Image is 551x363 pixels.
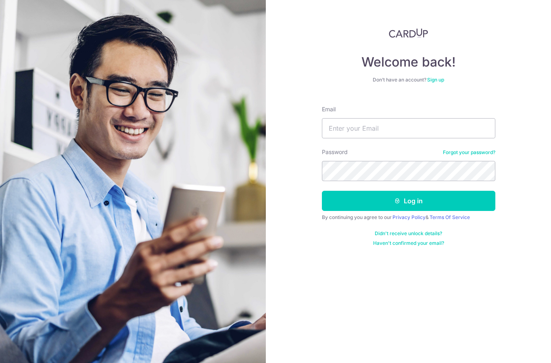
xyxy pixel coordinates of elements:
label: Password [322,148,348,156]
div: By continuing you agree to our & [322,214,495,221]
a: Forgot your password? [443,149,495,156]
div: Don’t have an account? [322,77,495,83]
a: Privacy Policy [392,214,426,220]
button: Log in [322,191,495,211]
h4: Welcome back! [322,54,495,70]
a: Sign up [427,77,444,83]
input: Enter your Email [322,118,495,138]
a: Didn't receive unlock details? [375,230,442,237]
img: CardUp Logo [389,28,428,38]
label: Email [322,105,336,113]
a: Terms Of Service [430,214,470,220]
a: Haven't confirmed your email? [373,240,444,246]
